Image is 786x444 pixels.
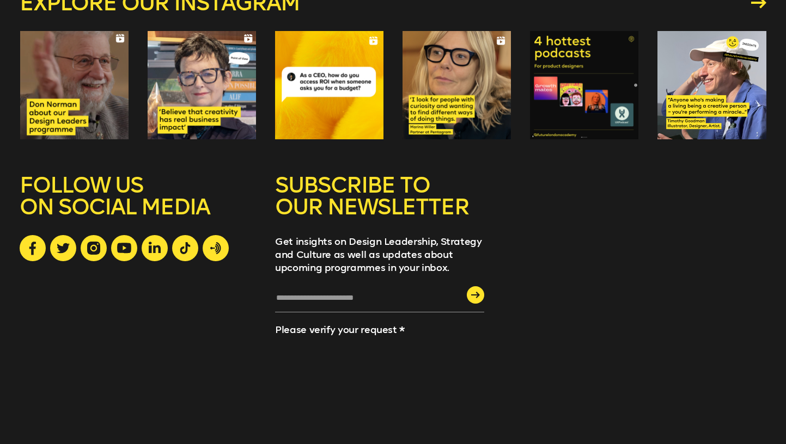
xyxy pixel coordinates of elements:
[275,324,405,336] label: Please verify your request *
[275,174,484,235] h5: SUBSCRIBE TO OUR NEWSLETTER
[275,342,364,420] iframe: reCAPTCHA
[20,174,255,235] h5: FOLLOW US ON SOCIAL MEDIA
[275,235,484,274] p: Get insights on Design Leadership, Strategy and Culture as well as updates about upcoming program...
